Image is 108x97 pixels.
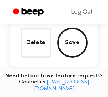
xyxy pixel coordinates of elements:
[8,5,50,20] a: Beep
[34,80,89,92] a: [EMAIL_ADDRESS][DOMAIN_NAME]
[21,28,51,58] button: Delete Audio Record
[57,28,88,58] button: Save Audio Record
[5,79,103,92] span: Contact us
[64,3,100,21] a: Log Out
